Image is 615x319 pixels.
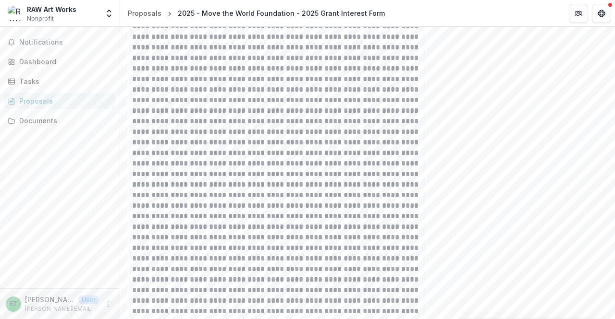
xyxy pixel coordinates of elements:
[569,4,588,23] button: Partners
[10,301,17,307] div: Elliot Tranter
[124,6,165,20] a: Proposals
[4,93,116,109] a: Proposals
[19,96,108,106] div: Proposals
[27,4,76,14] div: RAW Art Works
[128,8,161,18] div: Proposals
[4,113,116,129] a: Documents
[102,4,116,23] button: Open entity switcher
[178,8,385,18] div: 2025 - Move the World Foundation - 2025 Grant Interest Form
[79,295,98,304] p: User
[8,6,23,21] img: RAW Art Works
[25,305,98,313] p: [PERSON_NAME][EMAIL_ADDRESS][DOMAIN_NAME]
[4,35,116,50] button: Notifications
[19,38,112,47] span: Notifications
[4,73,116,89] a: Tasks
[27,14,54,23] span: Nonprofit
[4,54,116,70] a: Dashboard
[19,116,108,126] div: Documents
[19,76,108,86] div: Tasks
[102,298,114,310] button: More
[124,6,389,20] nav: breadcrumb
[25,295,75,305] p: [PERSON_NAME]
[19,57,108,67] div: Dashboard
[592,4,611,23] button: Get Help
